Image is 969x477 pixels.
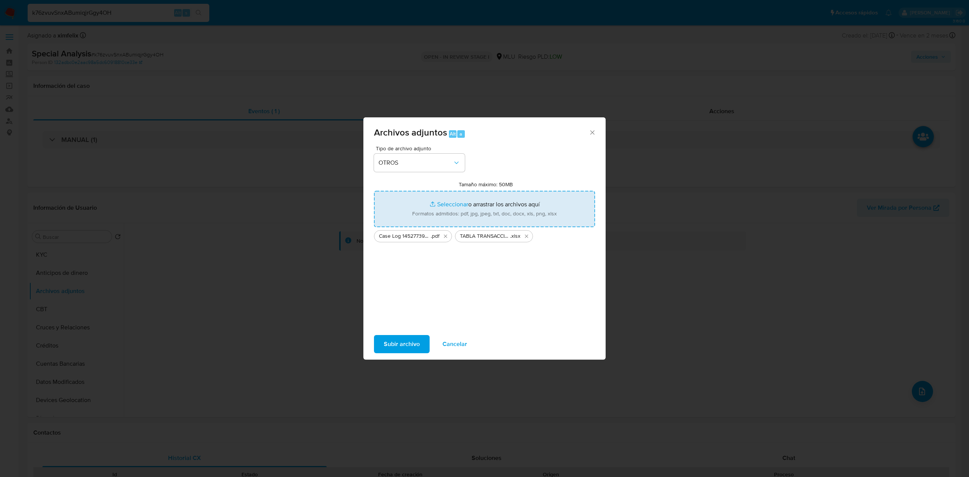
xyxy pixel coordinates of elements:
[441,232,450,241] button: Eliminar Case Log 1452773943 - 10_09_2025.pdf
[450,130,456,137] span: Alt
[374,126,447,139] span: Archivos adjuntos
[379,159,453,167] span: OTROS
[374,335,430,353] button: Subir archivo
[374,227,595,242] ul: Archivos seleccionados
[460,232,510,240] span: TABLA TRANSACCIONAL 1452773943 [DATE]
[376,146,467,151] span: Tipo de archivo adjunto
[433,335,477,353] button: Cancelar
[589,129,595,136] button: Cerrar
[442,336,467,352] span: Cancelar
[384,336,420,352] span: Subir archivo
[510,232,520,240] span: .xlsx
[522,232,531,241] button: Eliminar TABLA TRANSACCIONAL 1452773943 10.09.2025.xlsx
[374,154,465,172] button: OTROS
[379,232,431,240] span: Case Log 1452773943 - 10_09_2025
[431,232,439,240] span: .pdf
[460,130,462,137] span: a
[459,181,513,188] label: Tamaño máximo: 50MB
